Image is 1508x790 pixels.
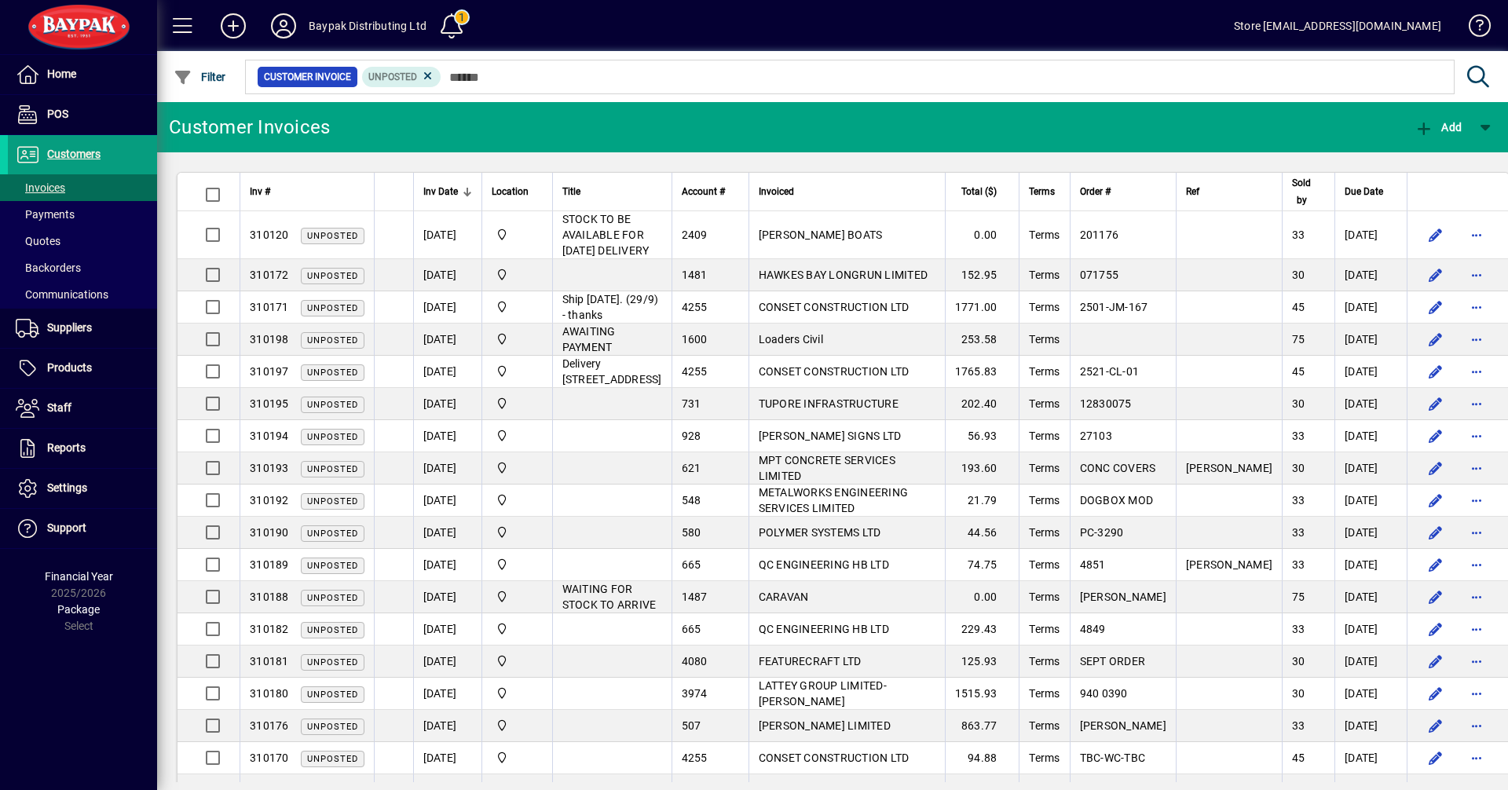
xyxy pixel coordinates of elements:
span: Terms [1029,183,1055,200]
td: [DATE] [413,549,481,581]
div: Inv Date [423,183,472,200]
span: 4255 [682,752,708,764]
span: AWAITING PAYMENT [562,325,616,353]
span: 30 [1292,655,1305,667]
span: Staff [47,401,71,414]
span: 30 [1292,687,1305,700]
span: QC ENGINEERING HB LTD [759,623,889,635]
button: More options [1464,520,1489,545]
span: Baypak - Onekawa [492,331,543,348]
div: Sold by [1292,174,1325,209]
span: 310193 [250,462,289,474]
td: 1771.00 [945,291,1019,324]
span: QC ENGINEERING HB LTD [759,558,889,571]
a: Knowledge Base [1457,3,1488,54]
td: [DATE] [413,710,481,742]
span: Baypak - Onekawa [492,685,543,702]
span: Terms [1029,591,1060,603]
span: CONSET CONSTRUCTION LTD [759,365,910,378]
td: 202.40 [945,388,1019,420]
button: Edit [1423,455,1448,481]
span: Terms [1029,623,1060,635]
span: 4255 [682,301,708,313]
span: Loaders Civil [759,333,823,346]
button: Edit [1423,222,1448,247]
button: Edit [1423,584,1448,609]
td: 1515.93 [945,678,1019,710]
span: STOCK TO BE AVAILABLE FOR [DATE] DELIVERY [562,213,650,257]
a: Home [8,55,157,94]
button: More options [1464,552,1489,577]
span: 2521-CL-01 [1080,365,1140,378]
span: 310171 [250,301,289,313]
a: Communications [8,281,157,308]
a: POS [8,95,157,134]
button: Edit [1423,681,1448,706]
span: Terms [1029,462,1060,474]
span: [PERSON_NAME] SIGNS LTD [759,430,902,442]
td: 56.93 [945,420,1019,452]
button: Edit [1423,391,1448,416]
span: Baypak - Onekawa [492,395,543,412]
a: Staff [8,389,157,428]
span: WAITING FOR STOCK TO ARRIVE [562,583,657,611]
span: Baypak - Onekawa [492,492,543,509]
td: [DATE] [413,452,481,485]
span: 45 [1292,365,1305,378]
span: Terms [1029,229,1060,241]
button: Filter [170,63,230,91]
button: More options [1464,616,1489,642]
span: Baypak - Onekawa [492,749,543,766]
span: CONSET CONSTRUCTION LTD [759,301,910,313]
span: FEATURECRAFT LTD [759,655,862,667]
td: [DATE] [413,742,481,774]
span: Baypak - Onekawa [492,266,543,283]
span: SEPT ORDER [1080,655,1146,667]
td: [DATE] [1334,517,1407,549]
td: [DATE] [1334,581,1407,613]
span: 310180 [250,687,289,700]
span: 4849 [1080,623,1106,635]
td: [DATE] [413,517,481,549]
span: Delivery [STREET_ADDRESS] [562,357,662,386]
span: Payments [16,208,75,221]
span: Ship [DATE]. (29/9) - thanks [562,293,659,321]
button: More options [1464,455,1489,481]
button: More options [1464,584,1489,609]
a: Invoices [8,174,157,201]
span: Customer Invoice [264,69,351,85]
span: 30 [1292,397,1305,410]
span: 310182 [250,623,289,635]
span: Total ($) [961,183,997,200]
span: Baypak - Onekawa [492,427,543,444]
span: Unposted [307,464,358,474]
button: More options [1464,294,1489,320]
span: 75 [1292,333,1305,346]
td: [DATE] [413,291,481,324]
td: [DATE] [413,211,481,259]
div: Order # [1080,183,1166,200]
span: Baypak - Onekawa [492,717,543,734]
span: Communications [16,288,108,301]
td: [DATE] [1334,549,1407,581]
span: 45 [1292,301,1305,313]
button: Edit [1423,745,1448,770]
span: CARAVAN [759,591,809,603]
button: More options [1464,262,1489,287]
span: METALWORKS ENGINEERING SERVICES LIMITED [759,486,909,514]
td: [DATE] [1334,388,1407,420]
td: 0.00 [945,581,1019,613]
span: MPT CONCRETE SERVICES LIMITED [759,454,895,482]
td: [DATE] [413,388,481,420]
a: Suppliers [8,309,157,348]
button: More options [1464,327,1489,352]
td: 152.95 [945,259,1019,291]
span: 310198 [250,333,289,346]
td: [DATE] [1334,710,1407,742]
span: [PERSON_NAME] [1080,719,1166,732]
a: Settings [8,469,157,508]
span: Unposted [307,335,358,346]
span: 4080 [682,655,708,667]
button: Edit [1423,488,1448,513]
span: [PERSON_NAME] LIMITED [759,719,891,732]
